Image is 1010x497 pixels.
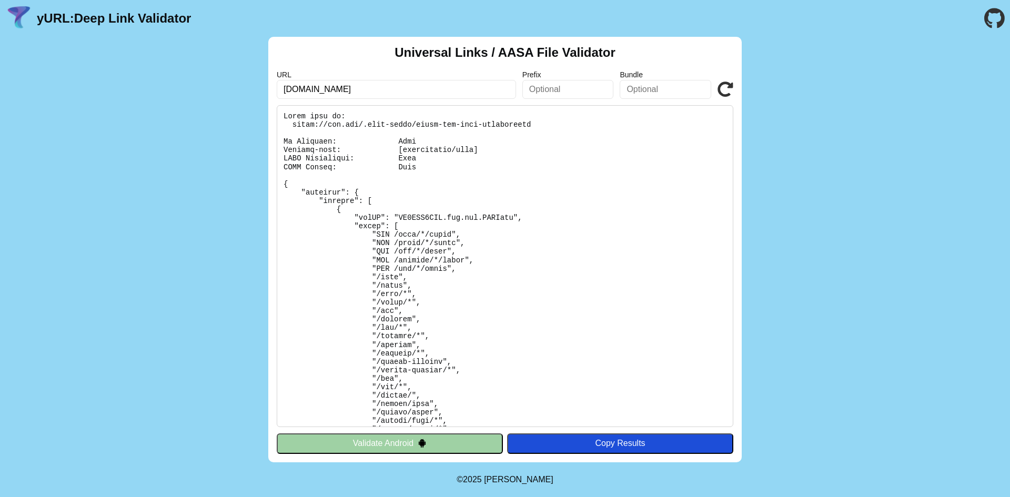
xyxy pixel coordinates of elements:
[507,433,733,453] button: Copy Results
[512,439,728,448] div: Copy Results
[277,105,733,427] pre: Lorem ipsu do: sitam://con.adi/.elit-seddo/eiusm-tem-inci-utlaboreetd Ma Aliquaen: Admi Veniamq-n...
[277,70,516,79] label: URL
[277,80,516,99] input: Required
[457,462,553,497] footer: ©
[395,45,615,60] h2: Universal Links / AASA File Validator
[37,11,191,26] a: yURL:Deep Link Validator
[418,439,427,448] img: droidIcon.svg
[5,5,33,32] img: yURL Logo
[620,80,711,99] input: Optional
[620,70,711,79] label: Bundle
[484,475,553,484] a: Michael Ibragimchayev's Personal Site
[522,70,614,79] label: Prefix
[522,80,614,99] input: Optional
[463,475,482,484] span: 2025
[277,433,503,453] button: Validate Android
